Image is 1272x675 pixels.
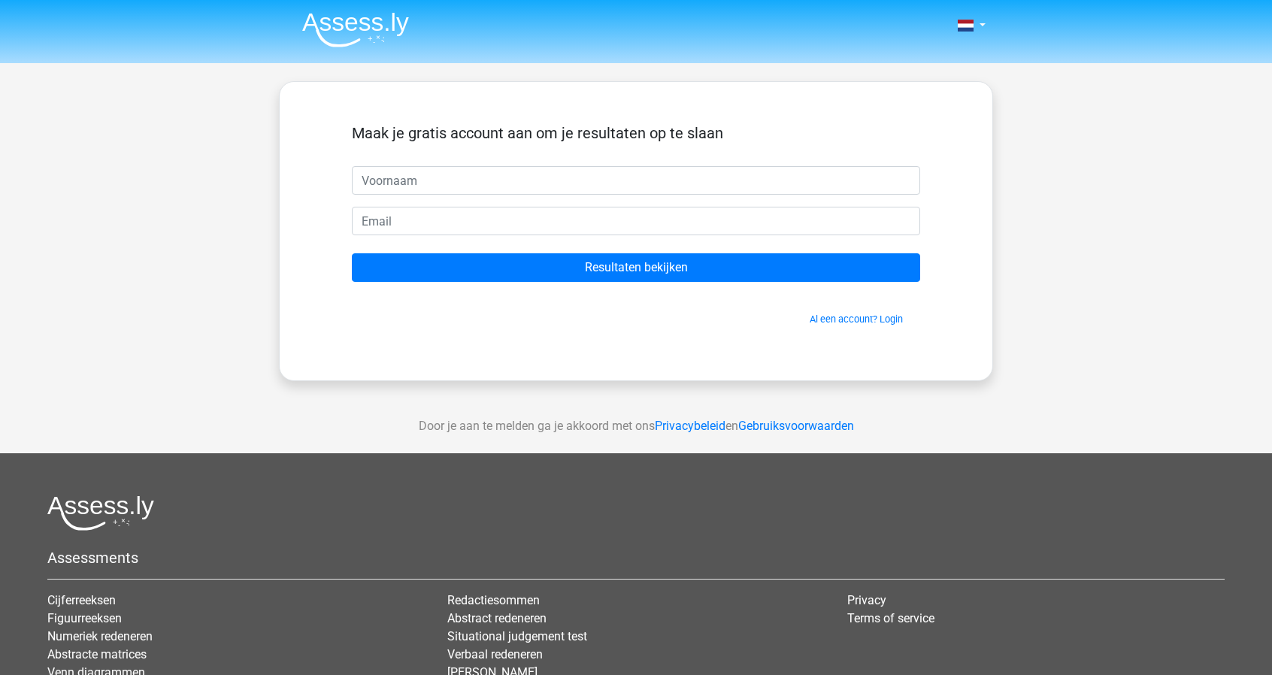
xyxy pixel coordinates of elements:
img: Assessly [302,12,409,47]
a: Situational judgement test [447,629,587,643]
h5: Maak je gratis account aan om je resultaten op te slaan [352,124,920,142]
a: Abstracte matrices [47,647,147,661]
a: Figuurreeksen [47,611,122,625]
input: Email [352,207,920,235]
input: Voornaam [352,166,920,195]
a: Verbaal redeneren [447,647,543,661]
a: Redactiesommen [447,593,540,607]
a: Abstract redeneren [447,611,547,625]
input: Resultaten bekijken [352,253,920,282]
a: Al een account? Login [810,313,903,325]
a: Privacybeleid [655,419,725,433]
a: Terms of service [847,611,934,625]
a: Cijferreeksen [47,593,116,607]
a: Privacy [847,593,886,607]
a: Gebruiksvoorwaarden [738,419,854,433]
h5: Assessments [47,549,1225,567]
img: Assessly logo [47,495,154,531]
a: Numeriek redeneren [47,629,153,643]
